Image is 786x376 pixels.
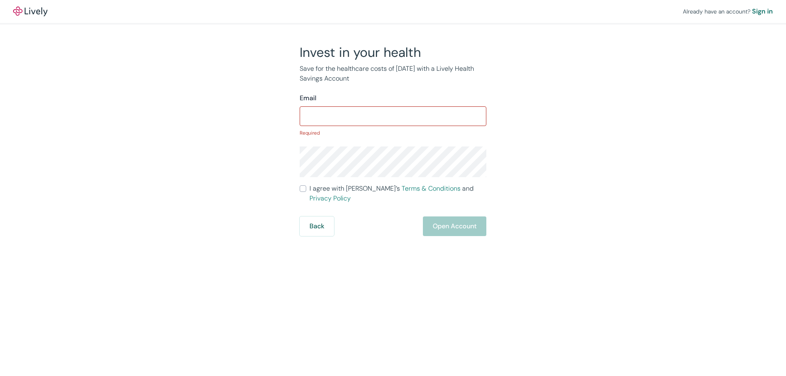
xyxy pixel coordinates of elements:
div: Already have an account? [683,7,773,16]
span: I agree with [PERSON_NAME]’s and [309,184,486,203]
img: Lively [13,7,47,16]
button: Back [300,216,334,236]
h2: Invest in your health [300,44,486,61]
label: Email [300,93,316,103]
a: Sign in [752,7,773,16]
p: Required [300,129,486,137]
p: Save for the healthcare costs of [DATE] with a Lively Health Savings Account [300,64,486,83]
a: LivelyLively [13,7,47,16]
a: Terms & Conditions [402,184,461,193]
a: Privacy Policy [309,194,351,203]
